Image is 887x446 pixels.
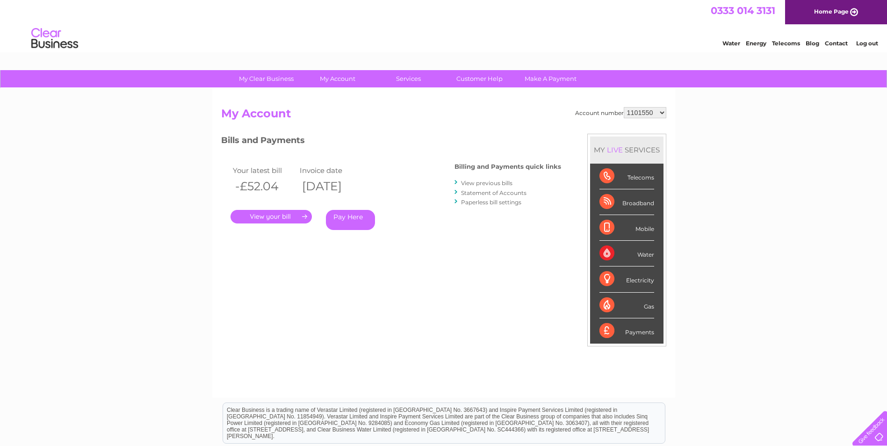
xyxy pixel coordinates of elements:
[228,70,305,87] a: My Clear Business
[31,24,79,53] img: logo.png
[772,40,800,47] a: Telecoms
[461,199,521,206] a: Paperless bill settings
[599,241,654,266] div: Water
[825,40,848,47] a: Contact
[746,40,766,47] a: Energy
[223,5,665,45] div: Clear Business is a trading name of Verastar Limited (registered in [GEOGRAPHIC_DATA] No. 3667643...
[297,177,365,196] th: [DATE]
[599,318,654,344] div: Payments
[370,70,447,87] a: Services
[454,163,561,170] h4: Billing and Payments quick links
[461,189,526,196] a: Statement of Accounts
[231,164,298,177] td: Your latest bill
[599,215,654,241] div: Mobile
[599,164,654,189] div: Telecoms
[441,70,518,87] a: Customer Help
[599,189,654,215] div: Broadband
[856,40,878,47] a: Log out
[326,210,375,230] a: Pay Here
[722,40,740,47] a: Water
[806,40,819,47] a: Blog
[231,210,312,223] a: .
[299,70,376,87] a: My Account
[605,145,625,154] div: LIVE
[512,70,589,87] a: Make A Payment
[599,293,654,318] div: Gas
[711,5,775,16] a: 0333 014 3131
[575,107,666,118] div: Account number
[221,134,561,150] h3: Bills and Payments
[297,164,365,177] td: Invoice date
[221,107,666,125] h2: My Account
[461,180,512,187] a: View previous bills
[590,137,663,163] div: MY SERVICES
[599,266,654,292] div: Electricity
[231,177,298,196] th: -£52.04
